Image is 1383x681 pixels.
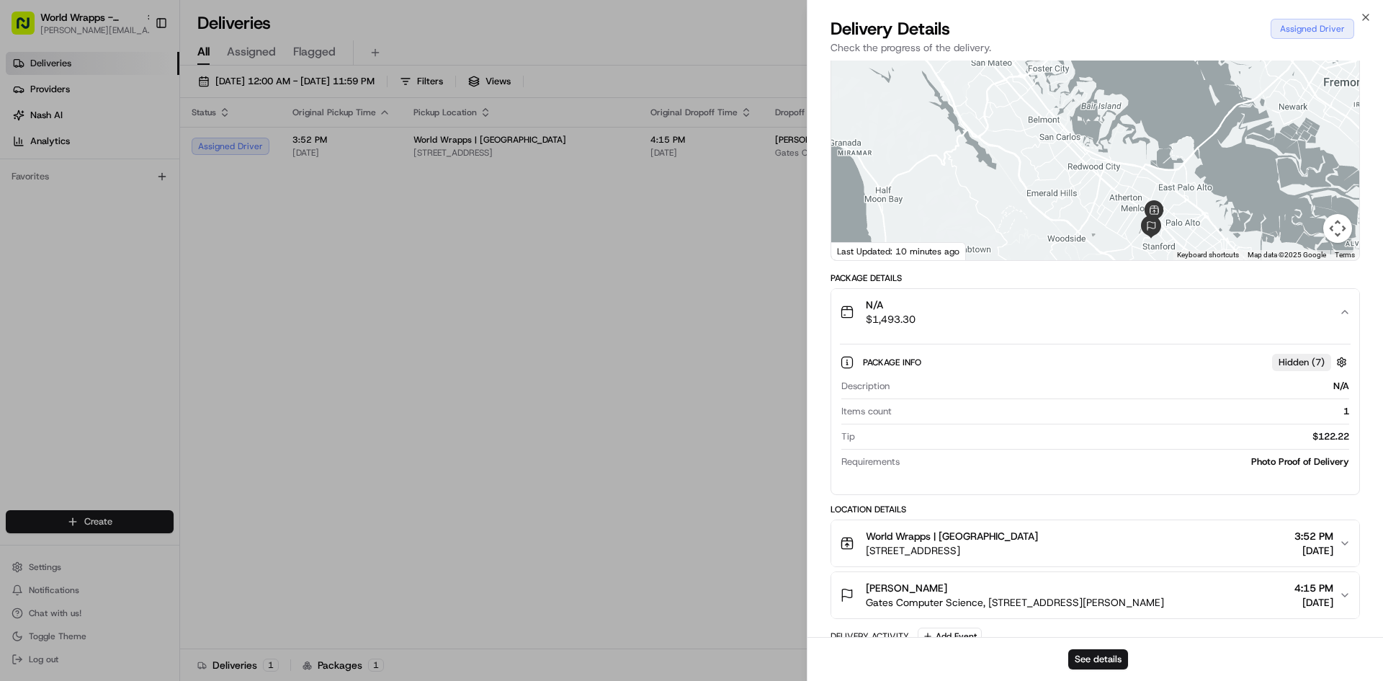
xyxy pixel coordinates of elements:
span: Package Info [863,357,924,368]
div: N/A [895,380,1349,393]
div: 💻 [122,285,133,296]
img: Nash [14,14,43,43]
a: Terms [1335,251,1355,259]
img: 1736555255976-a54dd68f-1ca7-489b-9aae-adbdc363a1c4 [14,138,40,164]
button: Start new chat [245,142,262,159]
span: Items count [841,405,892,418]
div: N/A$1,493.30 [831,335,1359,494]
button: See all [223,184,262,202]
p: Welcome 👋 [14,58,262,81]
span: [DATE] [1294,543,1333,558]
img: 1736555255976-a54dd68f-1ca7-489b-9aae-adbdc363a1c4 [29,224,40,236]
img: Google [835,241,882,260]
span: $1,493.30 [866,312,916,326]
span: [PERSON_NAME] [866,581,947,595]
button: N/A$1,493.30 [831,289,1359,335]
div: Last Updated: 10 minutes ago [831,242,966,260]
div: Location Details [831,504,1360,515]
span: [DATE] [127,223,157,235]
div: Package Details [831,272,1360,284]
span: [STREET_ADDRESS] [866,543,1038,558]
input: Clear [37,93,238,108]
a: Open this area in Google Maps (opens a new window) [835,241,882,260]
span: Gates Computer Science, [STREET_ADDRESS][PERSON_NAME] [866,595,1164,610]
button: See details [1068,649,1128,669]
span: Hidden ( 7 ) [1279,356,1325,369]
p: Check the progress of the delivery. [831,40,1360,55]
button: Add Event [918,628,982,645]
span: [DATE] [1294,595,1333,610]
span: [PERSON_NAME] [45,223,117,235]
a: 💻API Documentation [116,277,237,303]
img: 1755196953914-cd9d9cba-b7f7-46ee-b6f5-75ff69acacf5 [30,138,56,164]
div: Past conversations [14,187,92,199]
div: We're available if you need us! [65,152,198,164]
button: Map camera controls [1323,214,1352,243]
a: Powered byPylon [102,318,174,329]
button: [PERSON_NAME]Gates Computer Science, [STREET_ADDRESS][PERSON_NAME]4:15 PM[DATE] [831,572,1359,618]
span: Description [841,380,890,393]
span: • [120,223,125,235]
div: 📗 [14,285,26,296]
span: Requirements [841,455,900,468]
div: Start new chat [65,138,236,152]
span: N/A [866,298,916,312]
span: 4:15 PM [1294,581,1333,595]
button: World Wrapps | [GEOGRAPHIC_DATA][STREET_ADDRESS]3:52 PM[DATE] [831,520,1359,566]
span: World Wrapps | [GEOGRAPHIC_DATA] [866,529,1038,543]
span: Map data ©2025 Google [1248,251,1326,259]
span: API Documentation [136,283,231,298]
button: Keyboard shortcuts [1177,250,1239,260]
div: 1 [898,405,1349,418]
span: 3:52 PM [1294,529,1333,543]
div: Delivery Activity [831,631,909,642]
img: Jandy Espique [14,210,37,233]
span: Knowledge Base [29,283,110,298]
div: Photo Proof of Delivery [905,455,1349,468]
div: $122.22 [861,430,1349,443]
span: Pylon [143,319,174,329]
a: 📗Knowledge Base [9,277,116,303]
button: Hidden (7) [1272,353,1351,371]
span: Tip [841,430,855,443]
span: Delivery Details [831,17,950,40]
